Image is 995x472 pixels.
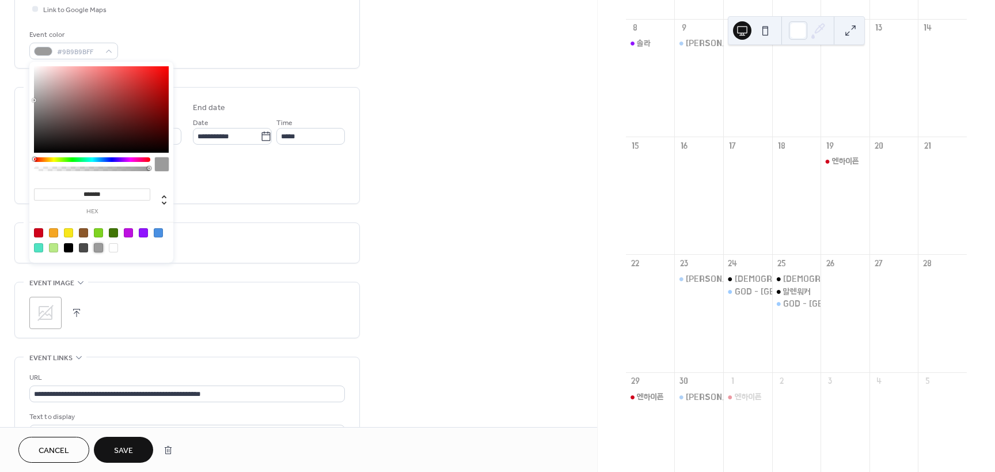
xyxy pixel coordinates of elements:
[686,391,825,403] div: [PERSON_NAME]([PERSON_NAME])
[276,117,293,129] span: Time
[29,297,62,329] div: ;
[783,286,810,297] div: 알렌워커
[922,259,933,269] div: 28
[79,228,88,237] div: #8B572A
[94,437,153,463] button: Save
[29,277,74,289] span: Event image
[79,243,88,252] div: #4A4A4A
[727,141,738,151] div: 17
[679,141,689,151] div: 16
[29,411,343,423] div: Text to display
[637,37,651,49] div: 솔라
[630,23,640,33] div: 8
[29,372,343,384] div: URL
[94,243,103,252] div: #9B9B9B
[679,23,689,33] div: 9
[772,286,821,297] div: 알렌워커
[114,445,133,457] span: Save
[674,391,723,403] div: 임영웅(대전)
[43,4,107,16] span: Link to Google Maps
[34,243,43,252] div: #50E3C2
[193,102,225,114] div: End date
[630,376,640,387] div: 29
[825,141,835,151] div: 19
[825,376,835,387] div: 3
[776,259,787,269] div: 25
[39,445,69,457] span: Cancel
[922,376,933,387] div: 5
[139,228,148,237] div: #9013FE
[109,243,118,252] div: #FFFFFF
[783,273,970,285] div: [DEMOGRAPHIC_DATA] - [GEOGRAPHIC_DATA]
[727,259,738,269] div: 24
[922,141,933,151] div: 21
[49,228,58,237] div: #F5A623
[674,37,723,49] div: 임영웅(서울)
[686,273,825,285] div: [PERSON_NAME]([PERSON_NAME])
[679,259,689,269] div: 23
[735,391,762,403] div: 엔하이픈
[94,228,103,237] div: #7ED321
[825,259,835,269] div: 26
[735,273,921,285] div: [DEMOGRAPHIC_DATA] - [GEOGRAPHIC_DATA]
[193,117,208,129] span: Date
[723,273,772,285] div: GOD - 부산
[124,228,133,237] div: #BD10E0
[686,37,844,49] div: [PERSON_NAME]([GEOGRAPHIC_DATA])
[34,228,43,237] div: #D0021B
[874,141,884,151] div: 20
[18,437,89,463] button: Cancel
[57,46,100,58] span: #9B9B9BFF
[723,286,772,297] div: GOD - 서울
[154,228,163,237] div: #4A90E2
[874,259,884,269] div: 27
[727,376,738,387] div: 1
[626,37,675,49] div: 솔라
[783,298,895,309] div: GOD - [GEOGRAPHIC_DATA]
[772,273,821,285] div: GOD - 부산
[674,273,723,285] div: 임영웅(광주)
[922,23,933,33] div: 14
[723,391,772,403] div: 엔하이픈
[630,259,640,269] div: 22
[34,209,150,215] label: hex
[832,156,859,167] div: 엔하이픈
[874,376,884,387] div: 4
[49,243,58,252] div: #B8E986
[64,228,73,237] div: #F8E71C
[626,391,675,403] div: 엔하이픈
[821,156,869,167] div: 엔하이픈
[64,243,73,252] div: #000000
[874,23,884,33] div: 13
[637,391,664,403] div: 엔하이픈
[679,376,689,387] div: 30
[630,141,640,151] div: 15
[776,376,787,387] div: 2
[29,352,73,364] span: Event links
[772,298,821,309] div: GOD - 서울
[109,228,118,237] div: #417505
[735,286,846,297] div: GOD - [GEOGRAPHIC_DATA]
[29,29,116,41] div: Event color
[776,141,787,151] div: 18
